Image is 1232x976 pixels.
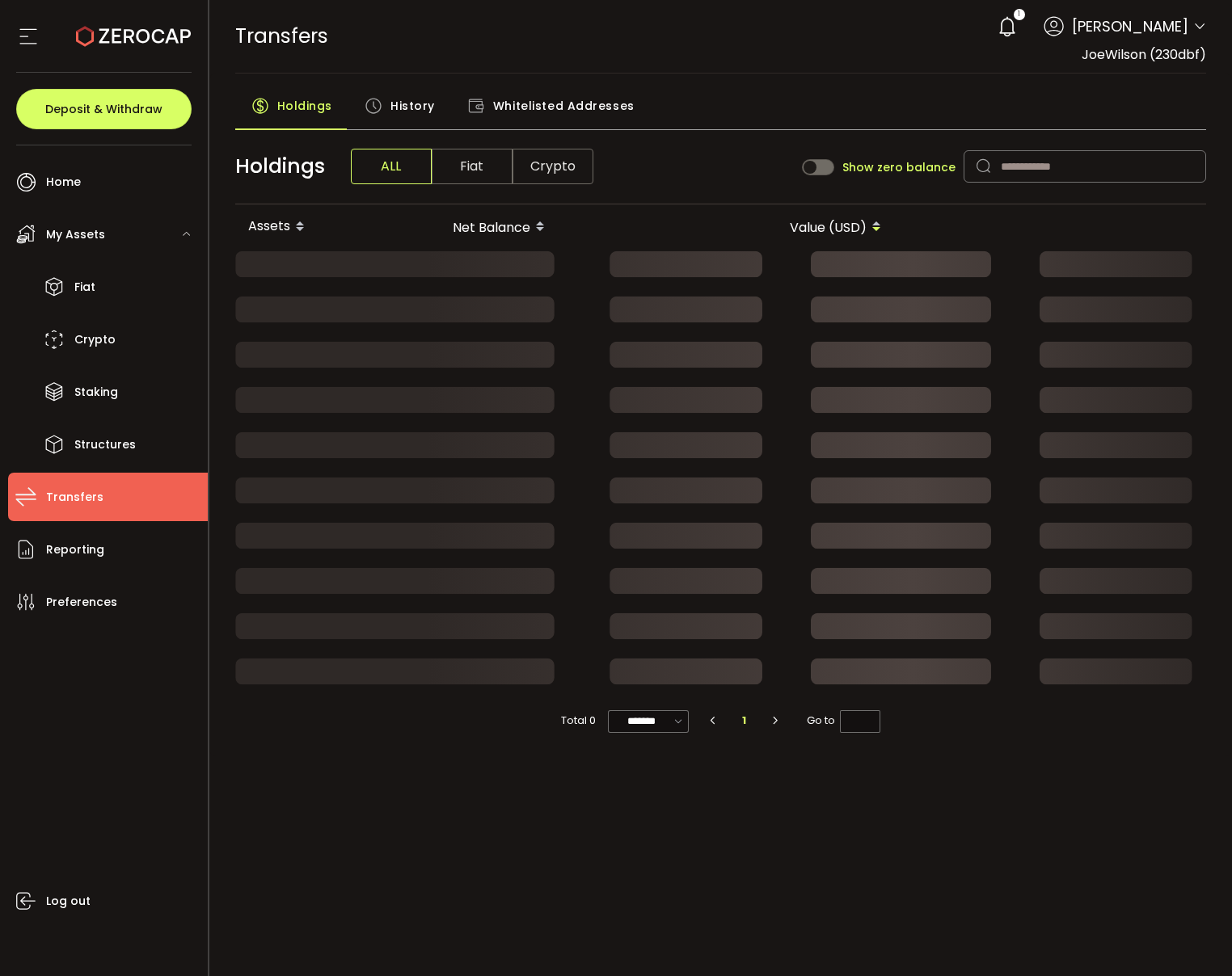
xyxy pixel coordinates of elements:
[45,103,162,115] span: Deposit & Withdraw
[513,149,593,184] span: Crypto
[390,90,435,122] span: History
[1072,15,1188,37] span: [PERSON_NAME]
[235,213,390,241] div: Assets
[74,381,118,404] span: Staking
[870,326,1232,976] iframe: Chat Widget
[74,276,95,299] span: Fiat
[493,90,635,122] span: Whitelisted Addresses
[74,328,116,351] span: Crypto
[46,890,91,913] span: Log out
[807,709,880,732] span: Go to
[46,591,117,614] span: Preferences
[842,162,956,173] span: Show zero balance
[74,433,136,456] span: Structures
[235,151,325,182] span: Holdings
[730,709,759,732] li: 1
[351,149,432,184] span: ALL
[46,170,81,194] span: Home
[432,149,513,184] span: Fiat
[46,223,105,246] span: My Assets
[277,90,332,122] span: Holdings
[46,486,103,509] span: Transfers
[1082,45,1206,64] span: JoeWilson (230dbf)
[46,538,104,562] span: Reporting
[235,22,328,50] span: Transfers
[1018,9,1020,20] span: 1
[561,709,596,732] span: Total 0
[390,213,558,241] div: Net Balance
[726,213,894,241] div: Value (USD)
[16,89,192,129] button: Deposit & Withdraw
